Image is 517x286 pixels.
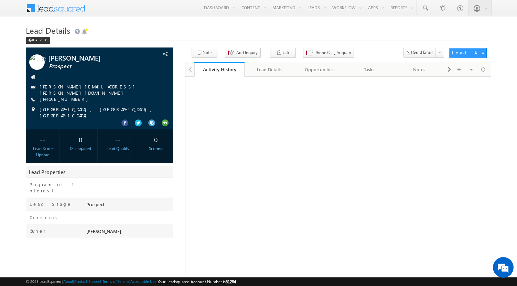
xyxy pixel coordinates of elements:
[29,54,45,72] img: Profile photo
[26,37,50,44] div: Back
[245,62,295,77] a: Lead Details
[403,48,436,58] button: Send Email
[30,181,79,194] label: Program of Interest
[413,49,433,55] span: Send Email
[49,63,140,70] span: Prospect
[449,48,487,58] button: Lead Actions
[141,146,171,152] div: Scoring
[226,279,236,284] span: 51284
[236,50,258,56] span: Add Inquiry
[350,65,389,74] div: Tasks
[26,25,70,36] span: Lead Details
[29,169,65,176] span: Lead Properties
[85,201,172,211] div: Prospect
[30,214,60,221] label: Concerns
[192,48,217,58] button: Note
[65,146,96,152] div: Disengaged
[141,133,171,146] div: 0
[30,201,72,207] label: Lead Stage
[250,65,289,74] div: Lead Details
[103,279,129,284] a: Terms of Service
[65,133,96,146] div: 0
[400,65,439,74] div: Notes
[74,279,101,284] a: Contact Support
[345,62,395,77] a: Tasks
[40,106,159,119] span: [GEOGRAPHIC_DATA], [GEOGRAPHIC_DATA], [GEOGRAPHIC_DATA]
[40,96,91,103] span: [PHONE_NUMBER]
[294,62,345,77] a: Opportunities
[158,279,236,284] span: Your Leadsquared Account Number is
[86,228,121,234] span: [PERSON_NAME]
[225,48,261,58] button: Add Inquiry
[28,146,58,158] div: Lead Score Upgrad
[303,48,354,58] button: Phone Call_Program
[48,54,139,61] span: [PERSON_NAME]
[452,50,481,56] div: Lead Actions
[30,228,46,234] label: Owner
[194,62,245,77] a: Activity History
[314,50,351,56] span: Phone Call_Program
[270,48,296,58] button: Task
[26,278,236,285] span: © 2025 LeadSquared | | | | |
[26,36,54,42] a: Back
[103,146,133,152] div: Lead Quality
[103,133,133,146] div: --
[300,65,338,74] div: Opportunities
[130,279,157,284] a: Acceptable Use
[40,84,138,96] a: [PERSON_NAME][EMAIL_ADDRESS][PERSON_NAME][DOMAIN_NAME]
[200,66,239,73] div: Activity History
[63,279,73,284] a: About
[395,62,445,77] a: Notes
[28,133,58,146] div: --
